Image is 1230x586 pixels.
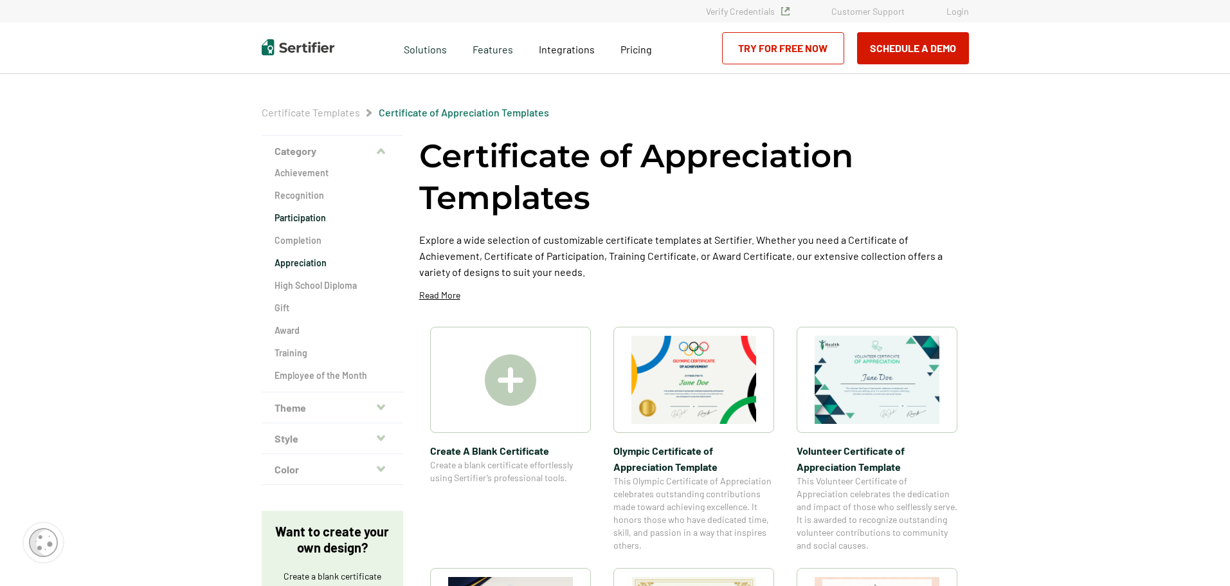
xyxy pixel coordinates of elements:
[946,6,969,17] a: Login
[275,234,390,247] a: Completion
[379,106,549,119] span: Certificate of Appreciation Templates
[275,324,390,337] a: Award
[831,6,905,17] a: Customer Support
[613,327,774,552] a: Olympic Certificate of Appreciation​ TemplateOlympic Certificate of Appreciation​ TemplateThis Ol...
[262,106,360,119] span: Certificate Templates
[815,336,939,424] img: Volunteer Certificate of Appreciation Template
[613,475,774,552] span: This Olympic Certificate of Appreciation celebrates outstanding contributions made toward achievi...
[379,106,549,118] a: Certificate of Appreciation Templates
[722,32,844,64] a: Try for Free Now
[262,423,403,454] button: Style
[29,528,58,557] img: Cookie Popup Icon
[419,289,460,302] p: Read More
[797,443,957,475] span: Volunteer Certificate of Appreciation Template
[430,459,591,484] span: Create a blank certificate effortlessly using Sertifier’s professional tools.
[419,135,969,219] h1: Certificate of Appreciation Templates
[797,327,957,552] a: Volunteer Certificate of Appreciation TemplateVolunteer Certificate of Appreciation TemplateThis ...
[262,167,403,392] div: Category
[485,354,536,406] img: Create A Blank Certificate
[419,232,969,280] p: Explore a wide selection of customizable certificate templates at Sertifier. Whether you need a C...
[781,7,790,15] img: Verified
[539,40,595,56] a: Integrations
[620,43,652,55] span: Pricing
[275,347,390,360] a: Training
[275,279,390,292] a: High School Diploma
[706,6,790,17] a: Verify Credentials
[262,392,403,423] button: Theme
[275,302,390,315] a: Gift
[539,43,595,55] span: Integrations
[262,136,403,167] button: Category
[631,336,756,424] img: Olympic Certificate of Appreciation​ Template
[797,475,957,552] span: This Volunteer Certificate of Appreciation celebrates the dedication and impact of those who self...
[473,40,513,56] span: Features
[262,106,360,118] a: Certificate Templates
[275,257,390,270] a: Appreciation
[1166,524,1230,586] iframe: Chat Widget
[620,40,652,56] a: Pricing
[275,524,390,556] p: Want to create your own design?
[262,454,403,485] button: Color
[262,106,549,119] div: Breadcrumb
[262,39,334,55] img: Sertifier | Digital Credentialing Platform
[430,443,591,459] span: Create A Blank Certificate
[275,369,390,382] a: Employee of the Month
[613,443,774,475] span: Olympic Certificate of Appreciation​ Template
[857,32,969,64] button: Schedule a Demo
[404,40,447,56] span: Solutions
[275,167,390,179] a: Achievement
[275,189,390,202] a: Recognition
[275,212,390,224] a: Participation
